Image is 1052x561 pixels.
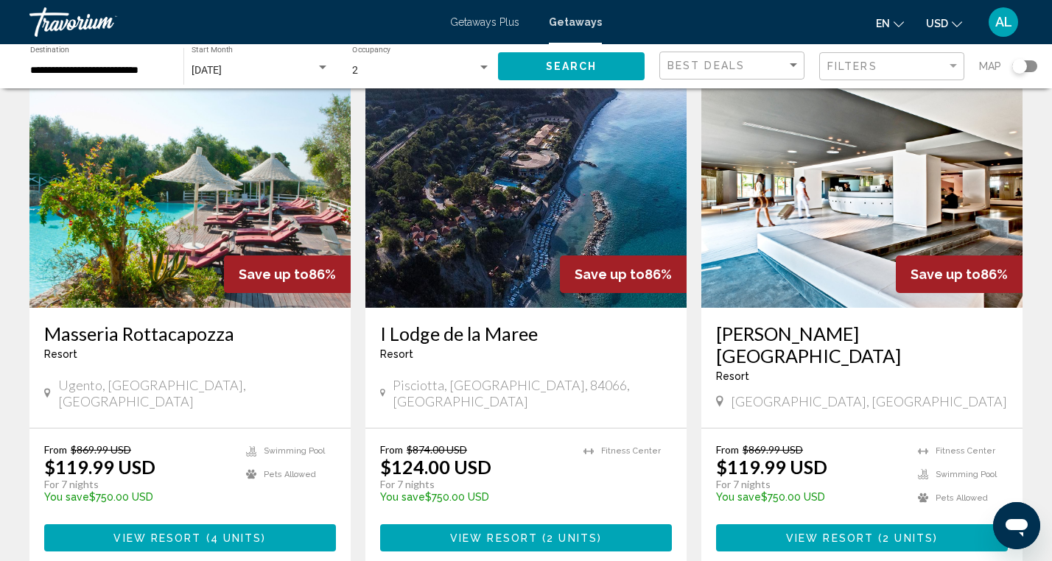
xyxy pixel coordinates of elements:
[549,16,602,28] a: Getaways
[224,255,351,293] div: 86%
[44,524,336,551] button: View Resort(4 units)
[560,255,687,293] div: 86%
[380,478,569,491] p: For 7 nights
[984,7,1023,38] button: User Menu
[44,478,231,491] p: For 7 nights
[239,267,309,282] span: Save up to
[716,491,761,503] span: You save
[716,443,739,456] span: From
[393,377,672,409] span: Pisciotta, [GEOGRAPHIC_DATA], 84066, [GEOGRAPHIC_DATA]
[993,502,1040,549] iframe: Button to launch messaging window
[211,532,262,544] span: 4 units
[202,532,267,544] span: ( )
[786,532,874,544] span: View Resort
[827,60,877,72] span: Filters
[44,491,231,503] p: $750.00 USD
[450,16,519,28] a: Getaways Plus
[876,18,890,29] span: en
[936,446,995,456] span: Fitness Center
[911,267,981,282] span: Save up to
[575,267,645,282] span: Save up to
[926,18,948,29] span: USD
[716,491,903,503] p: $750.00 USD
[380,348,413,360] span: Resort
[538,532,602,544] span: ( )
[667,60,745,71] span: Best Deals
[365,72,687,308] img: ii_mee1.jpg
[936,470,997,479] span: Swimming Pool
[264,446,325,456] span: Swimming Pool
[716,524,1008,551] button: View Resort(2 units)
[352,64,358,76] span: 2
[819,52,964,82] button: Filter
[113,532,201,544] span: View Resort
[44,443,67,456] span: From
[667,60,800,72] mat-select: Sort by
[716,456,827,478] p: $119.99 USD
[926,13,962,34] button: Change currency
[874,532,938,544] span: ( )
[995,15,1012,29] span: AL
[264,470,316,479] span: Pets Allowed
[701,72,1023,308] img: D722O01X.jpg
[731,393,1007,409] span: [GEOGRAPHIC_DATA], [GEOGRAPHIC_DATA]
[380,456,491,478] p: $124.00 USD
[380,443,403,456] span: From
[547,532,597,544] span: 2 units
[883,532,933,544] span: 2 units
[380,322,672,345] a: I Lodge de la Maree
[44,348,77,360] span: Resort
[936,493,988,503] span: Pets Allowed
[58,377,336,409] span: Ugento, [GEOGRAPHIC_DATA], [GEOGRAPHIC_DATA]
[71,443,131,456] span: $869.99 USD
[380,491,569,503] p: $750.00 USD
[876,13,904,34] button: Change language
[192,64,222,76] span: [DATE]
[44,322,336,345] a: Masseria Rottacapozza
[29,7,435,37] a: Travorium
[380,524,672,551] button: View Resort(2 units)
[716,478,903,491] p: For 7 nights
[743,443,803,456] span: $869.99 USD
[407,443,467,456] span: $874.00 USD
[29,72,351,308] img: RJ23O01X.jpg
[601,446,661,456] span: Fitness Center
[716,370,749,382] span: Resort
[498,52,645,80] button: Search
[896,255,1023,293] div: 86%
[979,56,1001,77] span: Map
[716,322,1008,367] a: [PERSON_NAME] [GEOGRAPHIC_DATA]
[546,61,597,73] span: Search
[450,532,538,544] span: View Resort
[44,491,89,503] span: You save
[380,491,425,503] span: You save
[44,456,155,478] p: $119.99 USD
